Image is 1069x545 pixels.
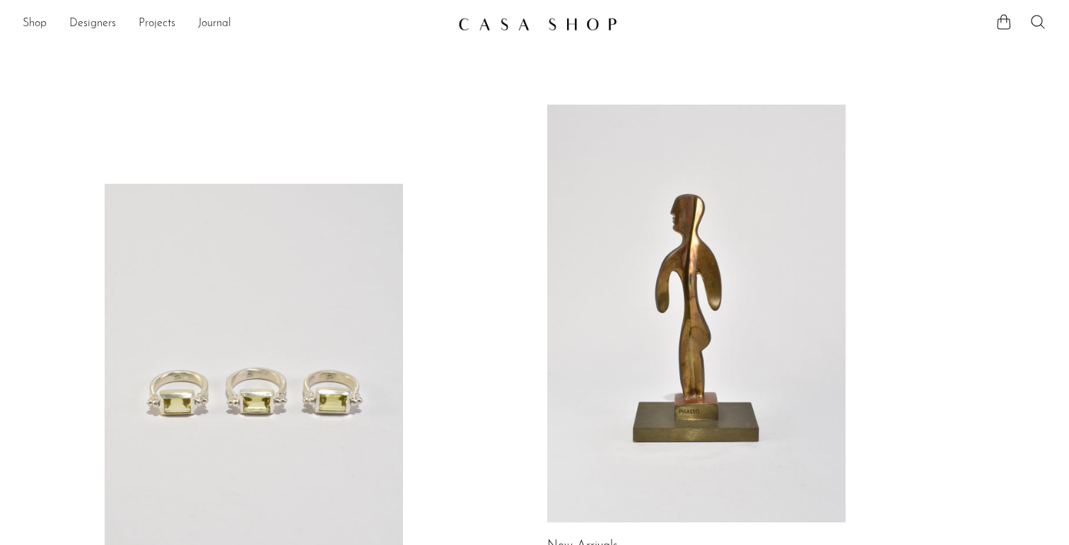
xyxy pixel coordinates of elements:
[23,12,447,36] ul: NEW HEADER MENU
[23,15,47,33] a: Shop
[198,15,231,33] a: Journal
[23,12,447,36] nav: Desktop navigation
[139,15,175,33] a: Projects
[69,15,116,33] a: Designers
